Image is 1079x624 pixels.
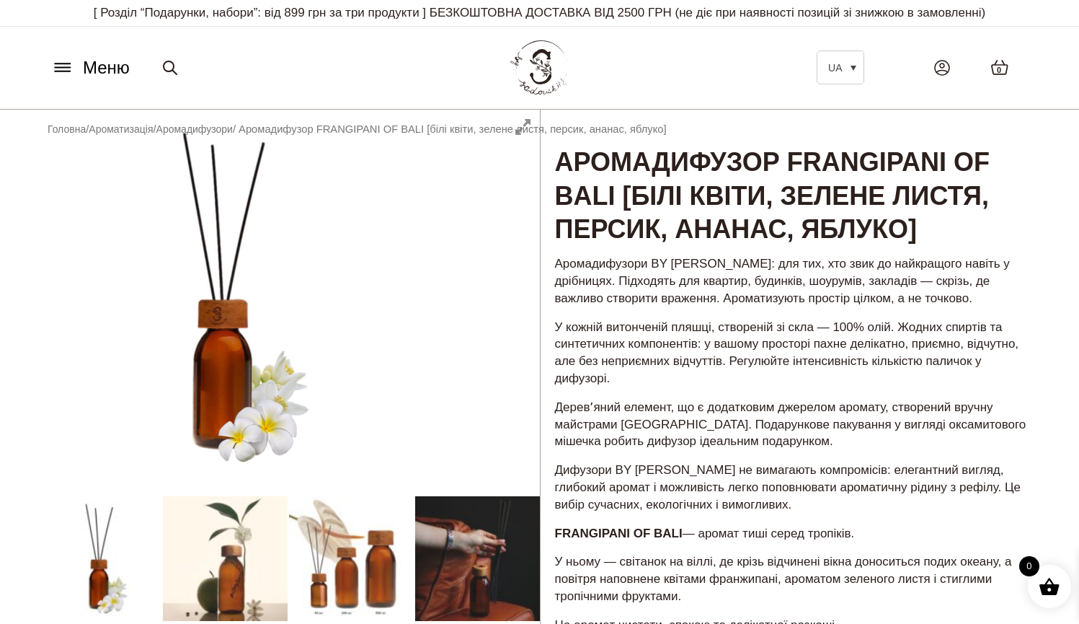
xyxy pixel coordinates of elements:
p: Дифузори BY [PERSON_NAME] не вимагають компромісів: елегантний вигляд, глибокий аромат і можливіс... [555,462,1029,513]
p: У кожній витонченій пляшці, створеній зі скла — 100% олій. Жодних спиртів та синтетичних компонен... [555,319,1029,387]
p: У ньому — світанок на віллі, де крізь відчинені вікна доноситься подих океану, а повітря наповнен... [555,553,1029,605]
p: — аромат тиші серед тропіків. [555,525,1029,542]
span: 0 [1019,556,1039,576]
img: BY SADOVSKIY [510,40,568,95]
a: Ароматизація [89,123,153,135]
span: Меню [83,55,130,81]
nav: Breadcrumb [48,121,667,137]
p: Аромадифузори BY [PERSON_NAME]: для тих, хто звик до найкращого навіть у дрібницях. Підходять для... [555,255,1029,307]
a: UA [817,50,864,84]
button: Меню [47,54,134,82]
h1: Аромадифузор FRANGIPANI OF BALI [білі квіти, зелене листя, персик, ананас, яблуко] [541,110,1044,248]
a: Головна [48,123,86,135]
span: UA [828,62,842,74]
p: Деревʼяний елемент, що є додатковим джерелом аромату, створений вручну майстрами [GEOGRAPHIC_DATA... [555,399,1029,450]
a: Аромадифузори [156,123,233,135]
a: 0 [976,45,1024,90]
span: 0 [997,64,1001,76]
strong: FRANGIPANI OF BALI [555,527,683,540]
